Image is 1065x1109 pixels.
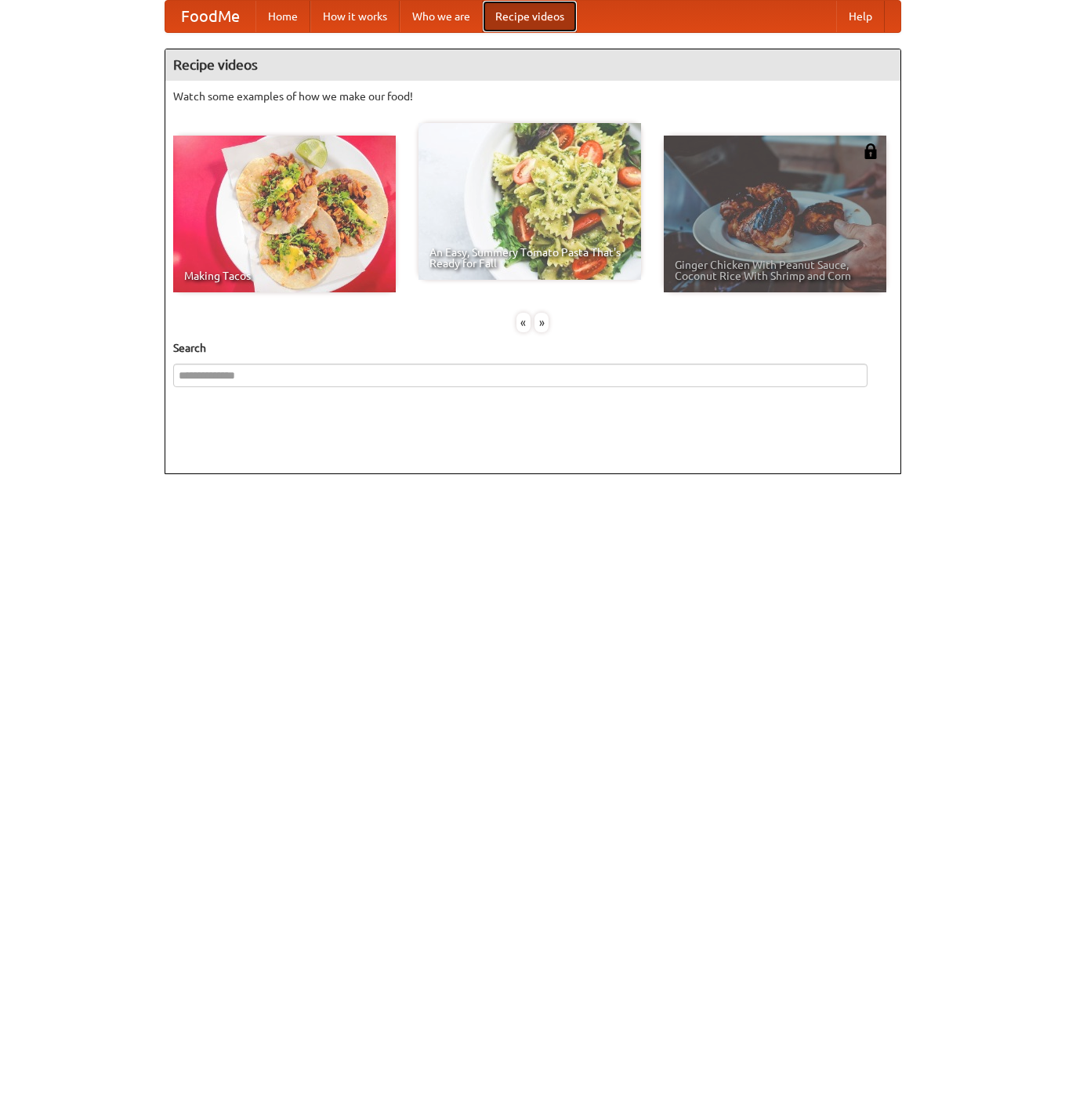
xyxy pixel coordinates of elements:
a: An Easy, Summery Tomato Pasta That's Ready for Fall [418,123,641,280]
img: 483408.png [863,143,878,159]
a: Help [836,1,885,32]
a: Recipe videos [483,1,577,32]
span: An Easy, Summery Tomato Pasta That's Ready for Fall [429,247,630,269]
h5: Search [173,340,893,356]
a: FoodMe [165,1,255,32]
a: Making Tacos [173,136,396,292]
p: Watch some examples of how we make our food! [173,89,893,104]
div: » [534,313,549,332]
a: Home [255,1,310,32]
span: Making Tacos [184,270,385,281]
h4: Recipe videos [165,49,900,81]
div: « [516,313,531,332]
a: How it works [310,1,400,32]
a: Who we are [400,1,483,32]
